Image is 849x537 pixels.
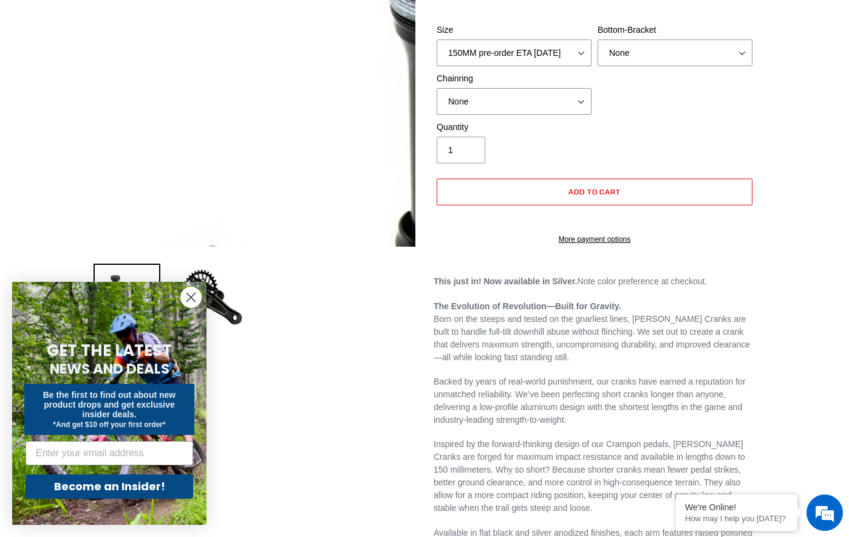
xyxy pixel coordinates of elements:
[39,61,69,91] img: d_696896380_company_1647369064580_696896380
[50,359,169,378] span: NEWS AND DEALS
[199,6,228,35] div: Minimize live chat window
[53,420,165,429] span: *And get $10 off your first order*
[179,264,245,330] img: Load image into Gallery viewer, Canfield Bikes DH Cranks
[47,340,172,361] span: GET THE LATEST
[81,68,222,84] div: Chat with us now
[437,72,592,85] label: Chainring
[70,153,168,276] span: We're online!
[26,441,193,465] input: Enter your email address
[6,332,231,374] textarea: Type your message and hit 'Enter'
[180,287,202,308] button: Close dialog
[685,514,788,523] p: How may I help you today?
[685,502,788,512] div: We're Online!
[434,276,578,286] strong: This just in! Now available in Silver.
[437,121,592,134] label: Quantity
[437,179,752,205] button: Add to cart
[43,390,176,419] span: Be the first to find out about new product drops and get exclusive insider deals.
[13,67,32,85] div: Navigation go back
[434,275,755,288] p: Note color preference at checkout.
[568,187,621,196] span: Add to cart
[26,474,193,499] button: Become an Insider!
[437,234,752,245] a: More payment options
[94,264,160,330] img: Load image into Gallery viewer, Canfield Bikes DH Cranks
[434,375,755,426] p: Backed by years of real-world punishment, our cranks have earned a reputation for unmatched relia...
[437,24,592,36] label: Size
[598,24,752,36] label: Bottom-Bracket
[434,300,755,364] p: Born on the steeps and tested on the gnarliest lines, [PERSON_NAME] Cranks are built to handle fu...
[434,301,621,311] strong: The Evolution of Revolution—Built for Gravity.
[434,438,755,515] p: Inspired by the forward-thinking design of our Crampon pedals, [PERSON_NAME] Cranks are forged fo...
